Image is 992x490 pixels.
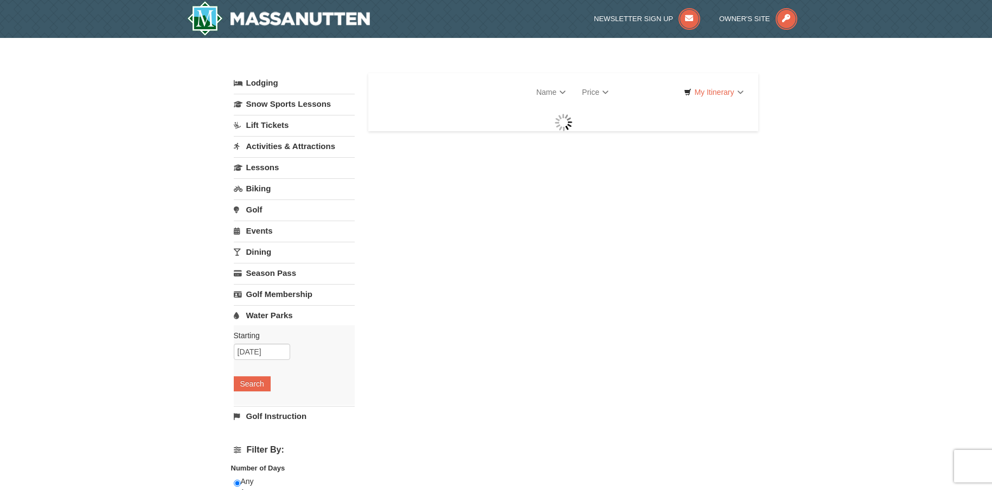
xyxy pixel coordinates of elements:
[234,115,355,135] a: Lift Tickets
[594,15,700,23] a: Newsletter Sign Up
[234,284,355,304] a: Golf Membership
[234,94,355,114] a: Snow Sports Lessons
[234,221,355,241] a: Events
[234,376,271,391] button: Search
[574,81,617,103] a: Price
[234,178,355,198] a: Biking
[187,1,370,36] a: Massanutten Resort
[555,114,572,131] img: wait gif
[719,15,797,23] a: Owner's Site
[234,73,355,93] a: Lodging
[234,136,355,156] a: Activities & Attractions
[719,15,770,23] span: Owner's Site
[231,464,285,472] strong: Number of Days
[234,406,355,426] a: Golf Instruction
[234,242,355,262] a: Dining
[234,305,355,325] a: Water Parks
[234,157,355,177] a: Lessons
[234,199,355,220] a: Golf
[234,263,355,283] a: Season Pass
[677,84,750,100] a: My Itinerary
[234,330,347,341] label: Starting
[594,15,673,23] span: Newsletter Sign Up
[528,81,574,103] a: Name
[234,445,355,455] h4: Filter By:
[187,1,370,36] img: Massanutten Resort Logo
